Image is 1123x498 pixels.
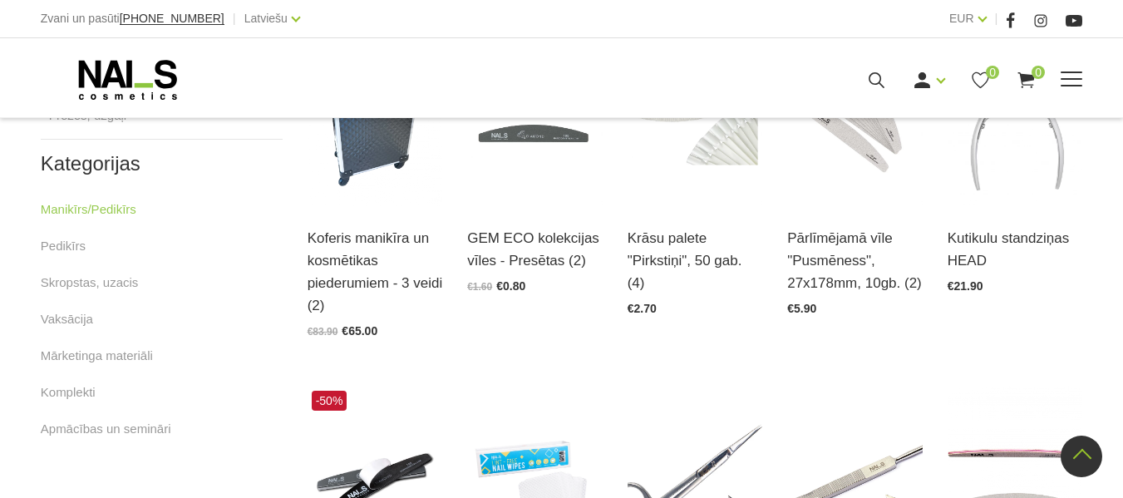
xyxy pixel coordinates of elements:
[995,8,998,29] span: |
[787,302,816,315] span: €5.90
[1032,66,1045,79] span: 0
[41,8,224,29] div: Zvani un pasūti
[41,419,171,439] a: Apmācības un semināri
[244,8,288,28] a: Latviešu
[41,346,153,366] a: Mārketinga materiāli
[628,302,657,315] span: €2.70
[312,391,347,411] span: -50%
[41,309,93,329] a: Vaksācija
[949,8,974,28] a: EUR
[41,153,283,175] h2: Kategorijas
[233,8,236,29] span: |
[342,324,377,338] span: €65.00
[986,66,999,79] span: 0
[948,279,983,293] span: €21.90
[467,281,492,293] span: €1.60
[970,70,991,91] a: 0
[41,382,96,402] a: Komplekti
[628,227,763,295] a: Krāsu palete "Pirkstiņi", 50 gab. (4)
[948,227,1083,272] a: Kutikulu standziņas HEAD
[467,227,603,272] a: GEM ECO kolekcijas vīles - Presētas (2)
[308,227,443,318] a: Koferis manikīra un kosmētikas piederumiem - 3 veidi (2)
[308,326,338,338] span: €83.90
[496,279,525,293] span: €0.80
[120,12,224,25] a: [PHONE_NUMBER]
[41,236,86,256] a: Pedikīrs
[787,227,923,295] a: Pārlīmējamā vīle "Pusmēness", 27x178mm, 10gb. (2)
[41,200,136,219] a: Manikīrs/Pedikīrs
[41,273,139,293] a: Skropstas, uzacis
[1016,70,1037,91] a: 0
